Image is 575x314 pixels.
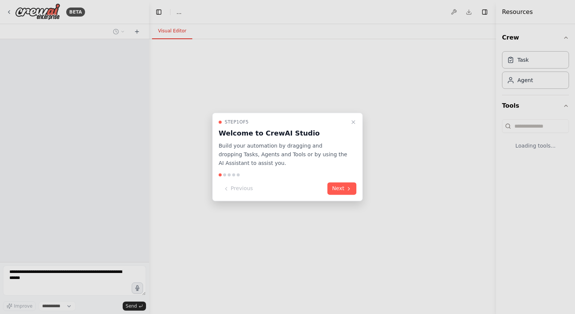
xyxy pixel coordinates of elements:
[219,142,347,167] p: Build your automation by dragging and dropping Tasks, Agents and Tools or by using the AI Assista...
[225,119,249,125] span: Step 1 of 5
[219,183,257,195] button: Previous
[154,7,164,17] button: Hide left sidebar
[349,117,358,127] button: Close walkthrough
[327,183,356,195] button: Next
[219,128,347,139] h3: Welcome to CrewAI Studio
